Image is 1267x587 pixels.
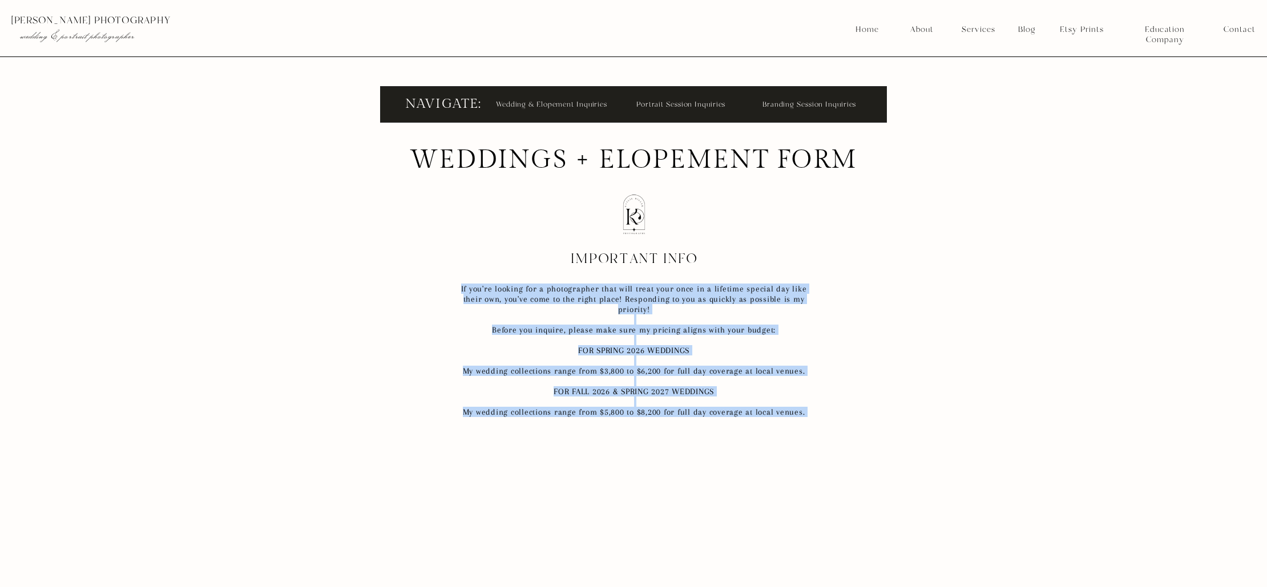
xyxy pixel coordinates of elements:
a: About [907,25,936,35]
p: If you're looking for a photographer that will treat your once in a lifetime special day like the... [451,284,817,409]
a: Education Company [1125,25,1204,35]
p: Navigate: [405,98,480,114]
p: [PERSON_NAME] photography [11,15,455,26]
a: Etsy Prints [1055,25,1108,35]
a: Portrait Session Inquiries [636,98,732,110]
h1: important info [531,250,737,264]
a: Blog [1014,25,1039,35]
a: Services [957,25,999,35]
a: Wedding & Elopement Inquiries [496,98,611,110]
a: Home [855,25,879,35]
h2: WEDDINGS + ELOPEMENT FORM [402,149,865,173]
p: wedding & portrait photographer [20,30,431,42]
a: Branding Session Inquiries [762,98,858,110]
a: Contact [1224,25,1255,35]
